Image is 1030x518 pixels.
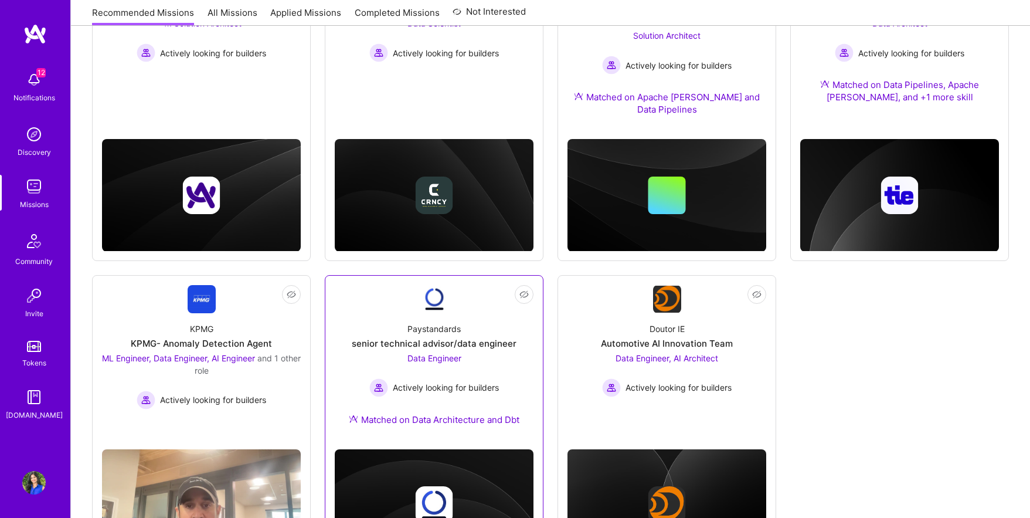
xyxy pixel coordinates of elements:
img: logo [23,23,47,45]
div: Tokens [22,357,46,369]
a: Company LogoKPMGKPMG- Anomaly Detection AgentML Engineer, Data Engineer, AI Engineer and 1 other ... [102,285,301,440]
img: discovery [22,123,46,146]
img: Company Logo [420,285,448,313]
img: Company logo [881,177,919,214]
a: Company LogoDoutor IEAutomotive AI Innovation TeamData Engineer, AI Architect Actively looking fo... [567,285,766,418]
span: Actively looking for builders [626,381,732,394]
img: Company logo [183,177,220,214]
img: Actively looking for builders [369,43,388,62]
img: guide book [22,385,46,409]
span: 12 [36,68,46,77]
img: cover [335,139,533,252]
div: Missions [20,198,49,211]
a: Applied Missions [270,6,341,26]
img: Ateam Purple Icon [820,79,830,89]
a: Not Interested [453,5,526,26]
div: Matched on Apache [PERSON_NAME] and Data Pipelines [567,91,766,116]
a: All Missions [208,6,257,26]
img: cover [102,139,301,252]
span: Actively looking for builders [393,47,499,59]
img: bell [22,68,46,92]
i: icon EyeClosed [752,290,762,299]
div: Paystandards [407,323,461,335]
div: KPMG- Anomaly Detection Agent [131,337,272,350]
img: Actively looking for builders [137,43,155,62]
img: Actively looking for builders [602,56,621,75]
div: Invite [25,307,43,320]
img: Actively looking for builders [602,378,621,397]
span: and 1 other role [195,353,301,375]
span: Data Engineer, AI Architect [616,353,718,363]
div: senior technical advisor/data engineer [352,337,516,350]
img: Company Logo [653,286,681,313]
span: Solution Architect [633,31,701,40]
a: User Avatar [19,471,49,495]
a: Company LogoPaystandardssenior technical advisor/data engineerData Engineer Actively looking for ... [335,285,533,440]
img: tokens [27,341,41,352]
img: Actively looking for builders [369,378,388,397]
div: Doutor IE [650,323,685,335]
img: Actively looking for builders [137,391,155,409]
span: Actively looking for builders [858,47,964,59]
div: KPMG [190,323,213,335]
img: cover [567,139,766,252]
i: icon EyeClosed [519,290,529,299]
span: Data Engineer [407,353,461,363]
img: teamwork [22,175,46,198]
span: Actively looking for builders [626,59,732,72]
img: Company logo [416,177,453,214]
div: Matched on Data Architecture and Dbt [349,414,519,426]
img: Company Logo [188,285,216,313]
img: Invite [22,284,46,307]
span: Actively looking for builders [160,47,266,59]
img: Ateam Purple Icon [349,414,358,424]
img: Actively looking for builders [835,43,854,62]
div: Notifications [13,92,55,104]
img: Community [20,227,48,255]
img: User Avatar [22,471,46,495]
div: Discovery [18,146,51,158]
span: Actively looking for builders [160,394,266,406]
div: Matched on Data Pipelines, Apache [PERSON_NAME], and +1 more skill [800,79,999,103]
span: Actively looking for builders [393,381,499,394]
img: cover [800,139,999,252]
div: [DOMAIN_NAME] [6,409,63,421]
a: Completed Missions [355,6,440,26]
div: Community [15,255,53,268]
div: Automotive AI Innovation Team [601,337,733,350]
a: Recommended Missions [92,6,194,26]
span: ML Engineer, Data Engineer, AI Engineer [102,353,255,363]
i: icon EyeClosed [287,290,296,299]
img: Ateam Purple Icon [574,92,583,101]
